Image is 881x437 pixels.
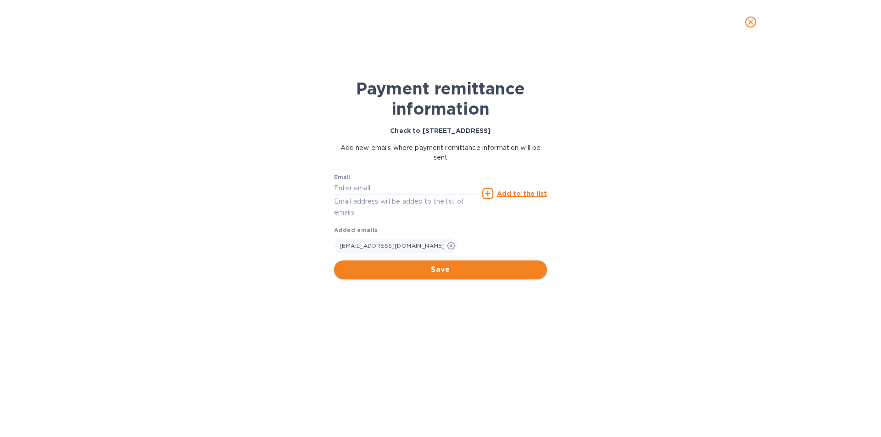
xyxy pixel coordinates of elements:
button: Save [334,260,547,279]
button: close [740,11,762,33]
p: Email address will be added to the list of emails [334,196,479,217]
span: [EMAIL_ADDRESS][DOMAIN_NAME] [340,242,445,249]
u: Add to the list [497,190,547,197]
b: Payment remittance information [356,78,525,119]
label: Email [334,175,350,180]
b: Check to [STREET_ADDRESS] [390,127,491,134]
b: Added emails [334,227,378,233]
div: [EMAIL_ADDRESS][DOMAIN_NAME] [334,238,457,253]
input: Enter email [334,182,479,195]
span: Save [341,264,540,275]
p: Add new emails where payment remittance information will be sent [334,143,547,162]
